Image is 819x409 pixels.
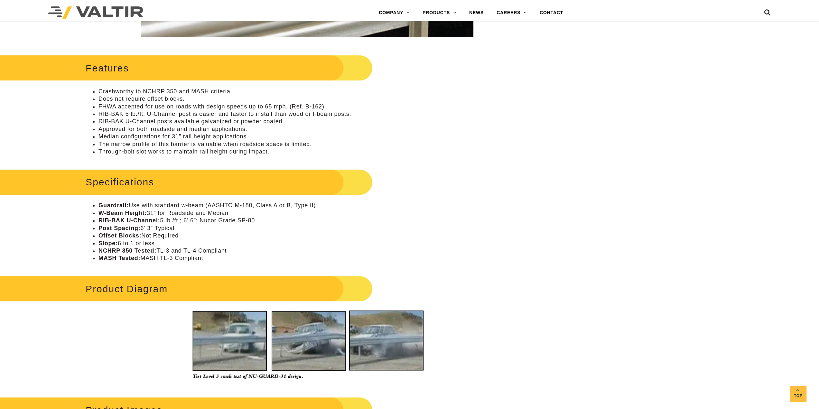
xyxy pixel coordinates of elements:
[98,133,529,140] li: Median configurations for 31″ rail height applications.
[98,88,529,95] li: Crashworthy to NCHRP 350 and MASH criteria.
[372,6,416,19] a: COMPANY
[463,6,490,19] a: NEWS
[98,148,529,155] li: Through-bolt slot works to maintain rail height during impact.
[98,255,140,261] strong: MASH Tested:
[98,240,529,247] li: 6 to 1 or less
[98,240,118,246] strong: Slope:
[98,141,529,148] li: The narrow profile of this barrier is valuable when roadside space is limited.
[98,232,529,239] li: Not Required
[98,247,156,254] strong: NCHRP 350 Tested:
[98,225,140,231] strong: Post Spacing:
[98,225,529,232] li: 6’ 3” Typical
[48,6,143,19] img: Valtir
[533,6,570,19] a: CONTACT
[98,209,529,217] li: 31” for Roadside and Median
[98,247,529,255] li: TL-3 and TL-4 Compliant
[416,6,463,19] a: PRODUCTS
[98,125,529,133] li: Approved for both roadside and median applications.
[790,386,806,402] a: Top
[98,202,129,209] strong: Guardrail:
[98,110,529,118] li: RIB-BAK 5 lb./ft. U-Channel post is easier and faster to install than wood or I-beam posts.
[98,232,141,239] strong: Offset Blocks:
[98,118,529,125] li: RIB-BAK U-Channel posts available galvanized or powder coated.
[790,392,806,400] span: Top
[98,202,529,209] li: Use with standard w-beam (AASHTO M-180, Class A or B, Type II)
[98,255,529,262] li: MASH TL-3 Compliant
[98,95,529,103] li: Does not require offset blocks.
[490,6,533,19] a: CAREERS
[98,103,529,110] li: FHWA accepted for use on roads with design speeds up to 65 mph. (Ref. B-162)
[98,210,147,216] strong: W-Beam Height:
[98,217,160,224] strong: RIB-BAK U-Channel:
[98,217,529,224] li: 5 lb./ft.; 6’ 6”; Nucor Grade SP-80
